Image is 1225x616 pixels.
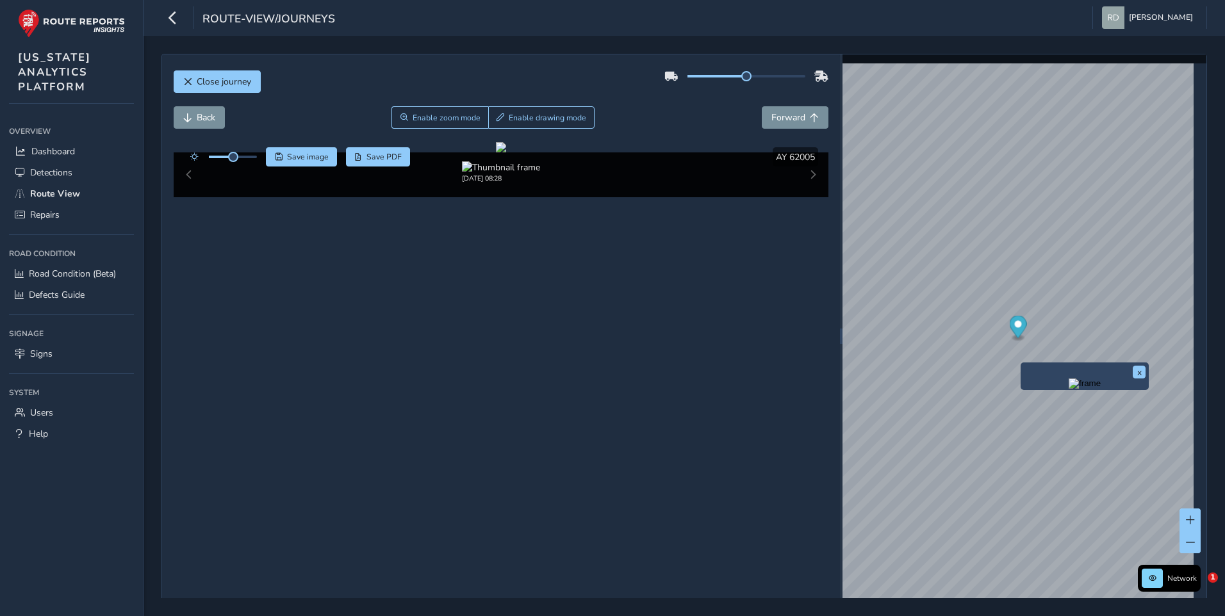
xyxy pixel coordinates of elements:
span: Signs [30,348,53,360]
span: Forward [771,111,805,124]
iframe: Intercom live chat [1181,572,1212,603]
span: AY 62005 [776,151,815,163]
span: Defects Guide [29,289,85,301]
a: Defects Guide [9,284,134,305]
span: Enable drawing mode [509,113,586,123]
button: PDF [346,147,411,166]
span: Close journey [197,76,251,88]
span: 1 [1208,572,1218,583]
span: [PERSON_NAME] [1129,6,1193,29]
button: Draw [488,106,595,129]
span: route-view/journeys [202,11,335,29]
button: Forward [762,106,828,129]
span: Detections [30,166,72,179]
a: Route View [9,183,134,204]
a: Signs [9,343,134,364]
img: Thumbnail frame [462,161,540,174]
span: Enable zoom mode [413,113,481,123]
div: [DATE] 08:28 [462,174,540,183]
button: Save [266,147,337,166]
button: Close journey [174,70,261,93]
div: Overview [9,122,134,141]
img: rr logo [18,9,125,38]
button: [PERSON_NAME] [1102,6,1197,29]
span: Help [29,428,48,440]
a: Help [9,423,134,444]
a: Dashboard [9,141,134,162]
button: Back [174,106,225,129]
span: Save image [287,152,329,162]
span: Save PDF [366,152,402,162]
img: frame [1069,378,1101,389]
span: Road Condition (Beta) [29,268,116,280]
span: Repairs [30,209,60,221]
div: Map marker [1009,316,1026,342]
span: [US_STATE] ANALYTICS PLATFORM [18,50,91,94]
span: Dashboard [31,145,75,158]
a: Repairs [9,204,134,225]
button: Zoom [391,106,488,129]
span: Users [30,407,53,419]
span: Route View [30,188,80,200]
div: Signage [9,324,134,343]
a: Detections [9,162,134,183]
button: Preview frame [1024,378,1146,387]
button: x [1133,366,1146,378]
div: Road Condition [9,244,134,263]
span: Network [1167,573,1197,583]
a: Road Condition (Beta) [9,263,134,284]
div: System [9,383,134,402]
a: Users [9,402,134,423]
img: diamond-layout [1102,6,1124,29]
span: Back [197,111,215,124]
